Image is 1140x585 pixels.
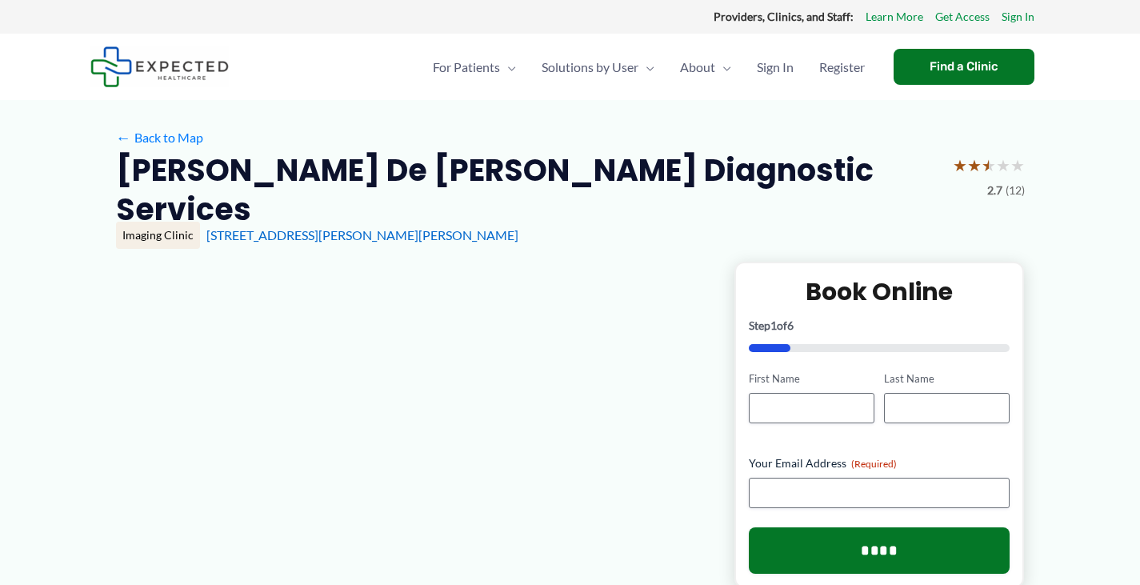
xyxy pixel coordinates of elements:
a: AboutMenu Toggle [667,39,744,95]
strong: Providers, Clinics, and Staff: [714,10,854,23]
a: Sign In [1002,6,1034,27]
label: First Name [749,371,874,387]
span: Solutions by User [542,39,638,95]
span: 1 [770,319,777,332]
span: ★ [982,150,996,180]
a: ←Back to Map [116,126,203,150]
div: Imaging Clinic [116,222,200,249]
img: Expected Healthcare Logo - side, dark font, small [90,46,229,87]
a: Find a Clinic [894,49,1034,85]
h2: [PERSON_NAME] De [PERSON_NAME] Diagnostic Services [116,150,940,230]
a: [STREET_ADDRESS][PERSON_NAME][PERSON_NAME] [206,227,518,242]
a: For PatientsMenu Toggle [420,39,529,95]
span: Menu Toggle [715,39,731,95]
span: 6 [787,319,794,332]
a: Solutions by UserMenu Toggle [529,39,667,95]
span: Menu Toggle [638,39,654,95]
span: Register [819,39,865,95]
span: For Patients [433,39,500,95]
span: Sign In [757,39,794,95]
span: ★ [967,150,982,180]
span: (12) [1006,180,1025,201]
span: About [680,39,715,95]
a: Get Access [935,6,990,27]
p: Step of [749,320,1010,331]
a: Sign In [744,39,806,95]
span: Menu Toggle [500,39,516,95]
nav: Primary Site Navigation [420,39,878,95]
label: Your Email Address [749,455,1010,471]
span: ★ [996,150,1010,180]
span: ★ [953,150,967,180]
span: (Required) [851,458,897,470]
h2: Book Online [749,276,1010,307]
a: Register [806,39,878,95]
span: ← [116,130,131,145]
span: 2.7 [987,180,1002,201]
a: Learn More [866,6,923,27]
span: ★ [1010,150,1025,180]
label: Last Name [884,371,1010,387]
